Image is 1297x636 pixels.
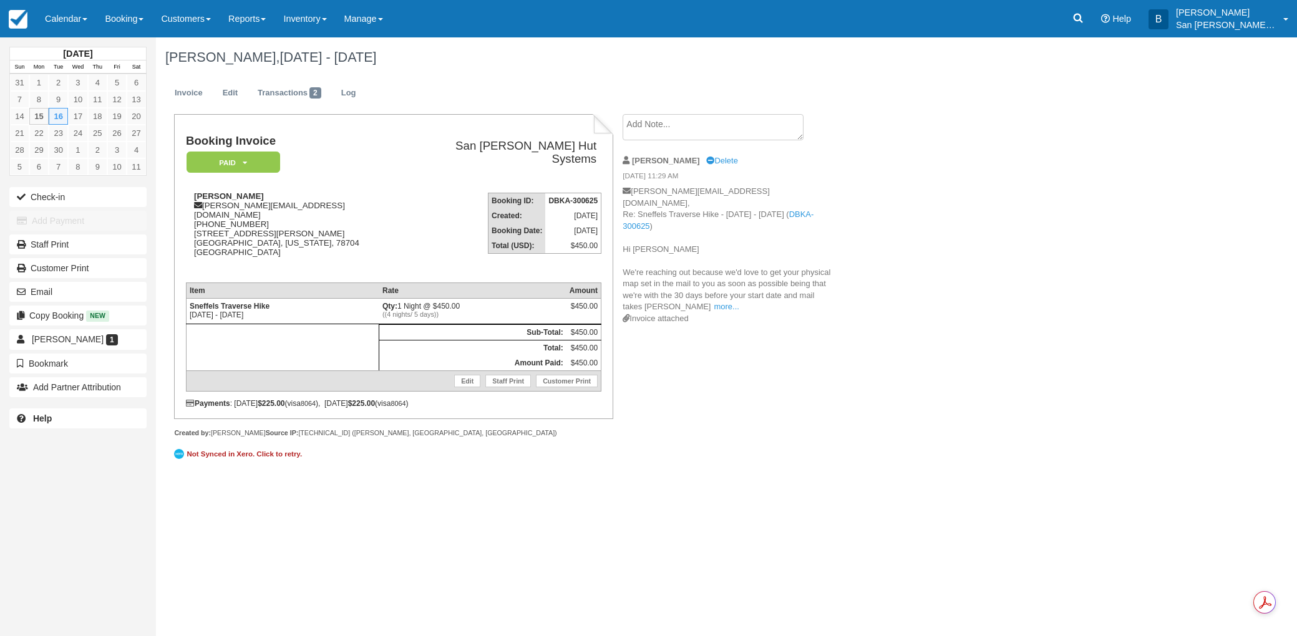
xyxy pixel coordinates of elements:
a: 15 [29,108,49,125]
a: Customer Print [9,258,147,278]
span: [DATE] - [DATE] [279,49,376,65]
a: 4 [88,74,107,91]
th: Fri [107,60,127,74]
span: Help [1112,14,1131,24]
a: 4 [127,142,146,158]
span: 1 [106,334,118,345]
div: B [1149,9,1168,29]
strong: DBKA-300625 [548,196,598,205]
button: Copy Booking New [9,306,147,325]
a: 10 [68,91,87,108]
th: Tue [49,60,68,74]
strong: Created by: [174,429,211,436]
p: [PERSON_NAME] [1176,6,1276,19]
a: Customer Print [536,375,598,387]
div: [PERSON_NAME][EMAIL_ADDRESS][DOMAIN_NAME] [PHONE_NUMBER] [STREET_ADDRESS][PERSON_NAME] [GEOGRAPHI... [186,191,406,272]
a: 5 [107,74,127,91]
a: Paid [186,151,276,174]
a: [PERSON_NAME] 1 [9,329,147,349]
th: Booking ID: [488,193,546,209]
a: 27 [127,125,146,142]
button: Add Partner Attribution [9,377,147,397]
th: Sat [127,60,146,74]
th: Thu [88,60,107,74]
small: 8064 [301,400,316,407]
th: Sun [10,60,29,74]
a: 22 [29,125,49,142]
a: 12 [107,91,127,108]
strong: Payments [186,399,230,408]
a: 19 [107,108,127,125]
a: Transactions2 [248,81,331,105]
strong: $225.00 [348,399,375,408]
a: 6 [29,158,49,175]
i: Help [1101,14,1110,23]
div: $450.00 [570,302,598,320]
td: 1 Night @ $450.00 [379,298,566,324]
b: Help [33,413,52,423]
th: Amount Paid: [379,355,566,371]
a: 11 [127,158,146,175]
a: 29 [29,142,49,158]
a: Delete [706,156,737,165]
a: Edit [454,375,480,387]
a: 5 [10,158,29,175]
strong: [PERSON_NAME] [194,191,264,201]
th: Amount [566,282,601,298]
a: Help [9,408,147,428]
th: Rate [379,282,566,298]
small: 8064 [391,400,406,407]
a: 20 [127,108,146,125]
a: 30 [49,142,68,158]
em: Paid [187,152,280,173]
strong: Sneffels Traverse Hike [190,302,270,311]
a: Edit [213,81,247,105]
a: 17 [68,108,87,125]
img: checkfront-main-nav-mini-logo.png [9,10,27,29]
em: [DATE] 11:29 AM [623,171,833,185]
div: : [DATE] (visa ), [DATE] (visa ) [186,399,601,408]
div: Invoice attached [623,313,833,325]
a: Staff Print [485,375,531,387]
a: Not Synced in Xero. Click to retry. [174,447,305,461]
a: Staff Print [9,234,147,254]
button: Add Payment [9,211,147,231]
a: 23 [49,125,68,142]
a: 13 [127,91,146,108]
button: Check-in [9,187,147,207]
td: [DATE] - [DATE] [186,298,379,324]
a: 11 [88,91,107,108]
a: more... [714,302,739,311]
th: Created: [488,208,546,223]
td: $450.00 [566,355,601,371]
a: 1 [68,142,87,158]
a: 18 [88,108,107,125]
strong: Qty [382,302,397,311]
a: 24 [68,125,87,142]
strong: Source IP: [266,429,299,436]
button: Bookmark [9,354,147,373]
a: 1 [29,74,49,91]
td: $450.00 [566,340,601,355]
span: [PERSON_NAME] [32,334,104,344]
a: 7 [49,158,68,175]
em: ((4 nights/ 5 days)) [382,311,563,318]
a: 8 [29,91,49,108]
p: [PERSON_NAME][EMAIL_ADDRESS][DOMAIN_NAME], Re: Sneffels Traverse Hike - [DATE] - [DATE] ( ) Hi [P... [623,186,833,313]
a: 25 [88,125,107,142]
a: 26 [107,125,127,142]
a: 31 [10,74,29,91]
a: Log [332,81,366,105]
th: Booking Date: [488,223,546,238]
a: DBKA-300625 [623,210,814,231]
a: 9 [49,91,68,108]
th: Item [186,282,379,298]
strong: $225.00 [258,399,284,408]
strong: [PERSON_NAME] [632,156,700,165]
a: 14 [10,108,29,125]
h1: [PERSON_NAME], [165,50,1119,65]
div: [PERSON_NAME] [TECHNICAL_ID] ([PERSON_NAME], [GEOGRAPHIC_DATA], [GEOGRAPHIC_DATA]) [174,428,613,438]
th: Mon [29,60,49,74]
h2: San [PERSON_NAME] Hut Systems [411,140,596,165]
td: $450.00 [566,324,601,340]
